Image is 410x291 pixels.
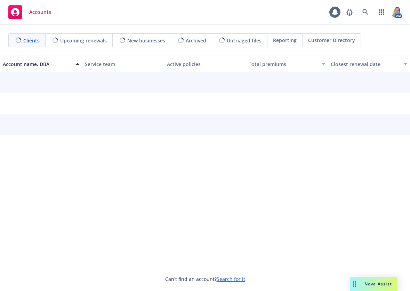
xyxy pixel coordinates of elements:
span: Customer Directory [308,37,355,44]
button: Nova Assist [350,277,397,291]
span: Can't find an account? [165,275,245,283]
div: Drag to move [350,277,359,291]
button: Closest renewal date [328,56,410,72]
div: Account name, DBA [3,60,72,68]
button: Total premiums [246,56,328,72]
button: Active policies [164,56,246,72]
a: Search [359,5,372,19]
div: Service team [85,60,161,68]
span: Untriaged files [227,37,262,44]
span: Upcoming renewals [60,37,107,44]
a: Report a Bug [343,5,356,19]
span: Clients [23,37,40,44]
span: Reporting [273,37,297,44]
span: New businesses [127,37,165,44]
a: Accounts [6,2,54,22]
span: Accounts [29,9,51,15]
span: Archived [186,37,206,44]
a: Search for it [217,276,245,282]
div: Active policies [167,60,243,68]
button: Service team [82,56,164,72]
img: photo [391,7,402,18]
a: Switch app [375,5,388,19]
div: Total premiums [249,60,317,68]
span: Nova Assist [364,281,392,287]
div: Closest renewal date [331,60,400,68]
